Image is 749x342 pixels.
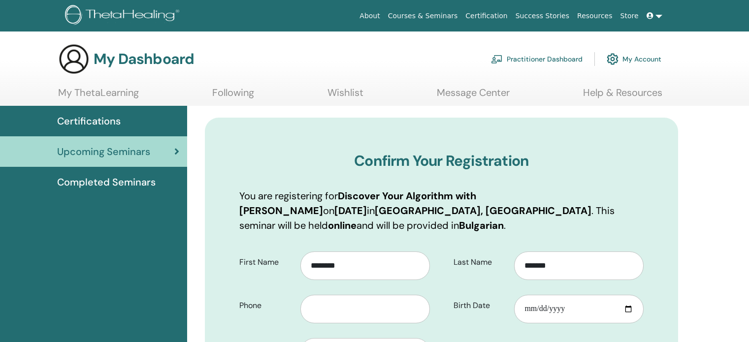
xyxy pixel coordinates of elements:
a: Store [617,7,643,25]
a: Resources [573,7,617,25]
label: Birth Date [446,296,515,315]
a: Help & Resources [583,87,662,106]
img: logo.png [65,5,183,27]
img: chalkboard-teacher.svg [491,55,503,63]
b: [DATE] [334,204,367,217]
b: Discover Your Algorithm with [PERSON_NAME] [239,189,476,217]
label: First Name [232,253,300,272]
a: About [356,7,384,25]
img: generic-user-icon.jpg [58,43,90,75]
h3: My Dashboard [94,50,194,68]
label: Phone [232,296,300,315]
a: Courses & Seminars [384,7,462,25]
h3: Confirm Your Registration [239,152,644,170]
b: Bulgarian [459,219,504,232]
a: Certification [461,7,511,25]
a: My Account [607,48,661,70]
img: cog.svg [607,51,619,67]
span: Certifications [57,114,121,128]
b: [GEOGRAPHIC_DATA], [GEOGRAPHIC_DATA] [375,204,591,217]
a: Message Center [437,87,510,106]
p: You are registering for on in . This seminar will be held and will be provided in . [239,188,644,233]
span: Completed Seminars [57,175,156,189]
label: Last Name [446,253,515,272]
a: Wishlist [327,87,363,106]
b: online [328,219,357,232]
span: Upcoming Seminars [57,144,150,159]
a: Following [212,87,254,106]
a: Success Stories [512,7,573,25]
a: Practitioner Dashboard [491,48,583,70]
a: My ThetaLearning [58,87,139,106]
